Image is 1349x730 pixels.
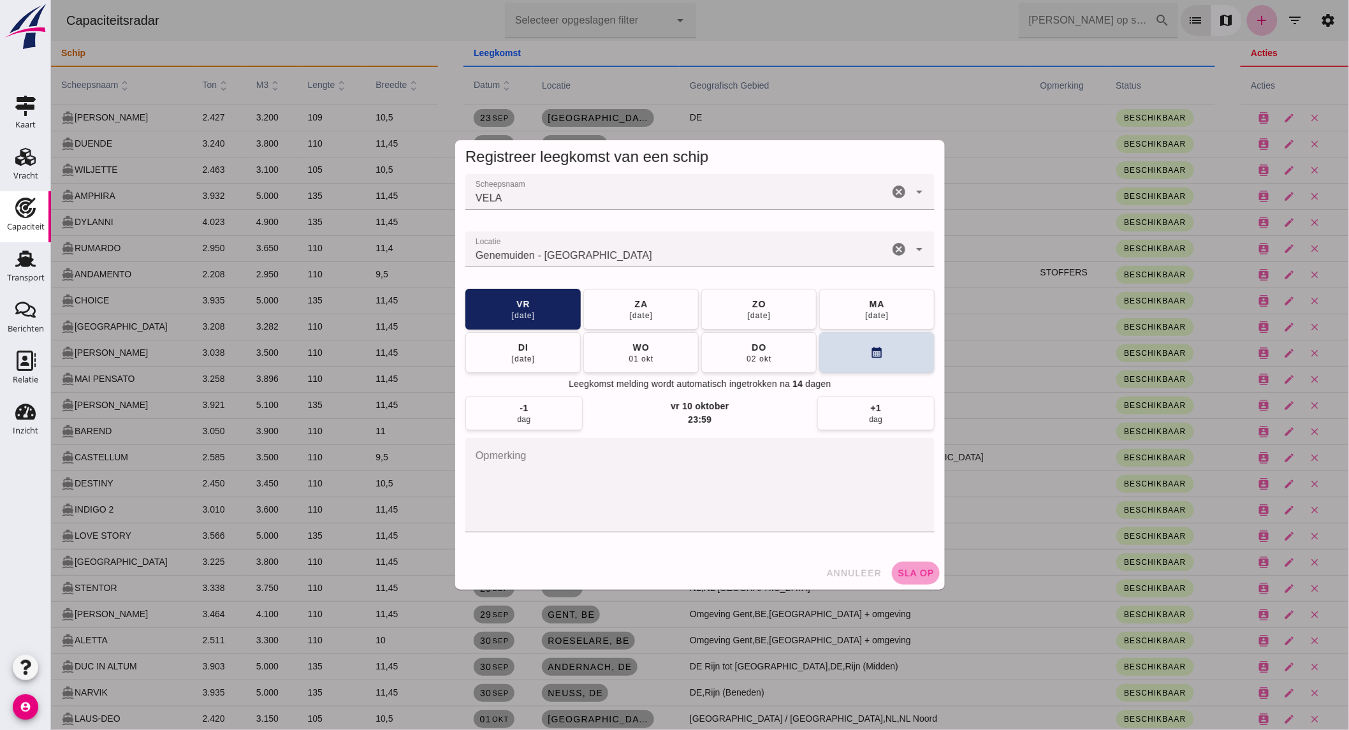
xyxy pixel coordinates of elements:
div: 23:59 [637,413,660,426]
div: Capaciteit [7,223,45,231]
img: logo-small.a267ee39.svg [3,3,48,50]
i: Wis Scheepsnaam [840,184,856,200]
div: [DATE] [460,354,485,364]
button: wo01 okt [532,332,648,373]
div: -1 [469,402,478,414]
button: do02 okt [650,332,766,373]
button: vr[DATE] [414,289,530,330]
button: zo[DATE] [650,289,766,330]
div: do [700,341,715,354]
span: Leegkomst melding wordt automatisch ingetrokken na [518,378,739,391]
div: zo [701,298,715,310]
div: +1 [820,402,830,414]
div: dag [819,414,832,425]
span: Registreer leegkomst van een schip [414,148,658,165]
div: Transport [7,274,45,282]
span: sla op [846,568,884,578]
div: dag [467,414,480,425]
i: Open [861,242,876,257]
div: ma [818,298,834,310]
div: [DATE] [460,310,485,321]
div: 01 okt [577,354,602,364]
div: Kaart [15,120,36,129]
div: di [467,341,478,354]
span: annuleer [775,568,831,578]
div: Vracht [13,172,38,180]
div: [DATE] [578,310,602,321]
button: annuleer [770,562,836,585]
div: vr [465,298,479,310]
div: Inzicht [13,427,38,435]
div: za [583,298,597,310]
div: Relatie [13,376,38,384]
button: sla op [841,562,889,585]
button: ma[DATE] [768,289,884,330]
div: 02 okt [695,354,720,364]
i: Open [861,184,876,200]
i: account_circle [13,694,38,720]
div: wo [581,341,599,354]
div: Berichten [8,325,44,333]
span: 14 [741,378,752,391]
div: vr 10 oktober [620,400,678,413]
i: Wis Locatie [840,242,856,257]
button: di[DATE] [414,332,530,373]
div: [DATE] [696,310,720,321]
div: [DATE] [814,310,838,321]
span: dagen [755,378,780,391]
i: calendar_month [819,346,833,360]
button: za[DATE] [532,289,648,330]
